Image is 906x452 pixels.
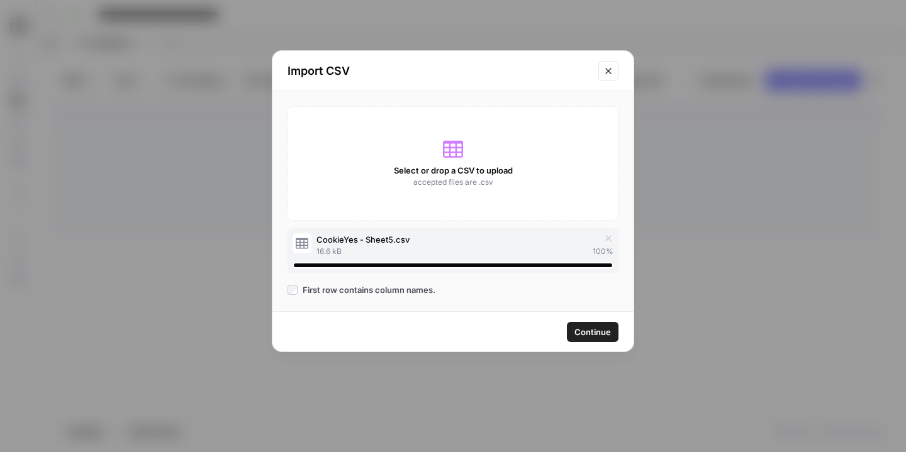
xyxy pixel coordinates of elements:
[288,285,298,295] input: First row contains column names.
[598,61,618,81] button: Close modal
[413,177,493,188] span: accepted files are .csv
[316,233,410,246] span: CookieYes - Sheet5.csv
[316,246,342,257] span: 16.6 kB
[288,62,591,80] h2: Import CSV
[574,326,611,338] span: Continue
[567,322,618,342] button: Continue
[303,284,435,296] span: First row contains column names.
[593,246,613,257] span: 100 %
[394,164,513,177] span: Select or drop a CSV to upload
